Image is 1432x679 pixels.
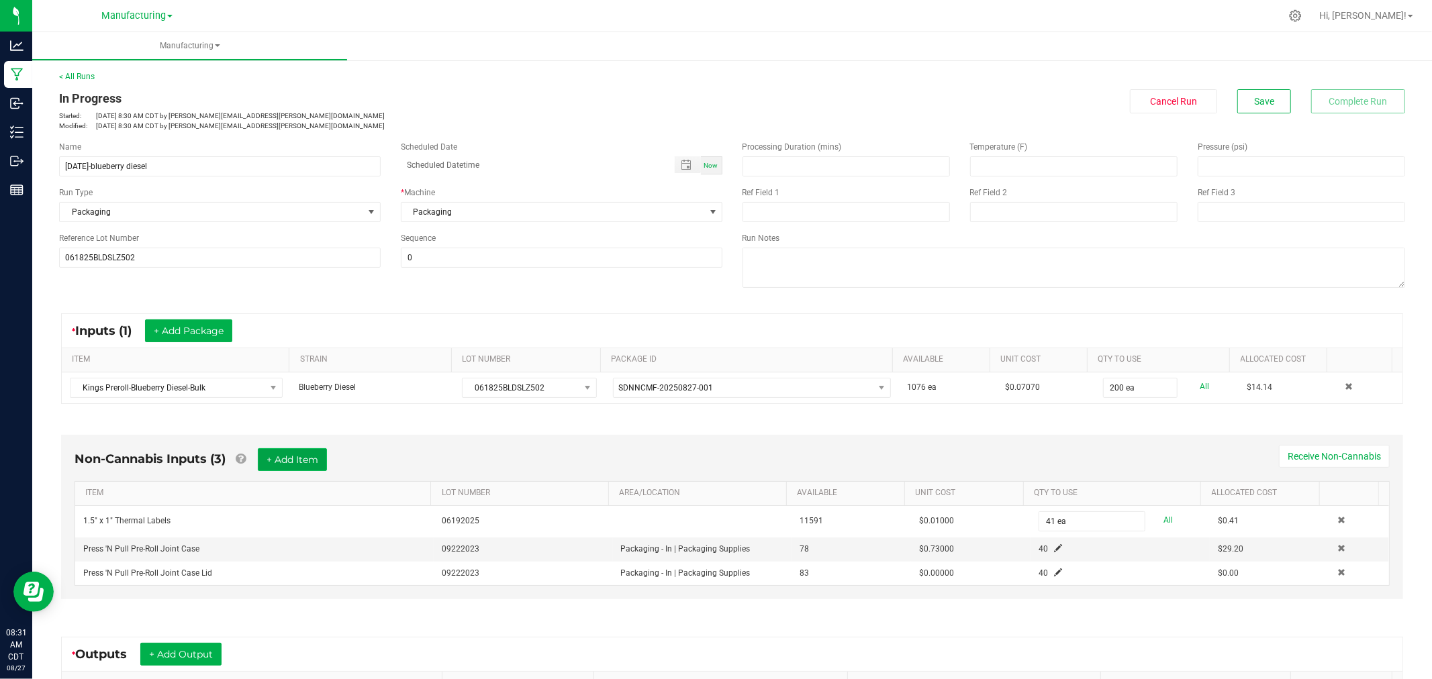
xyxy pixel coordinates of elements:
a: ITEMSortable [85,488,426,499]
span: 11591 [800,516,823,525]
span: Name [59,142,81,152]
span: Processing Duration (mins) [743,142,842,152]
span: Run Notes [743,233,780,243]
span: $0.01000 [919,516,954,525]
iframe: Resource center [13,572,54,612]
span: 1.5" x 1" Thermal Labels [83,516,171,525]
button: + Add Item [258,448,327,471]
span: Packaging - In | Packaging Supplies [621,544,751,554]
span: 40 [1039,544,1048,554]
span: $29.20 [1218,544,1243,554]
a: All [1200,378,1210,396]
span: Now [704,162,718,169]
input: Scheduled Datetime [401,156,661,173]
span: $0.73000 [919,544,954,554]
a: Unit CostSortable [1000,354,1082,365]
span: Complete Run [1329,96,1388,107]
span: 78 [800,544,809,554]
span: Cancel Run [1150,96,1197,107]
span: $14.14 [1247,382,1272,392]
a: Allocated CostSortable [1212,488,1315,499]
p: [DATE] 8:30 AM CDT by [PERSON_NAME][EMAIL_ADDRESS][PERSON_NAME][DOMAIN_NAME] [59,121,722,131]
span: Scheduled Date [401,142,457,152]
p: 08:31 AM CDT [6,627,26,663]
button: Save [1237,89,1291,113]
span: Machine [404,188,435,197]
span: Toggle popup [675,156,701,173]
span: ea [928,382,937,392]
span: Hi, [PERSON_NAME]! [1319,10,1406,21]
span: Manufacturing [101,10,166,21]
a: ITEMSortable [72,354,284,365]
button: Complete Run [1311,89,1405,113]
a: LOT NUMBERSortable [442,488,604,499]
span: 40 [1039,568,1048,578]
inline-svg: Inbound [10,97,23,110]
button: Receive Non-Cannabis [1279,445,1390,468]
a: AVAILABLESortable [797,488,900,499]
a: Add Non-Cannabis items that were also consumed in the run (e.g. gloves and packaging); Also add N... [236,452,246,466]
span: 09222023 [442,544,479,554]
span: Modified: [59,121,96,131]
span: Blueberry Diesel [299,382,356,392]
inline-svg: Manufacturing [10,68,23,81]
span: Ref Field 1 [743,188,780,197]
span: NO DATA FOUND [70,378,283,398]
a: QTY TO USESortable [1098,354,1225,365]
span: Packaging - In | Packaging Supplies [621,568,751,578]
span: Packaging [401,203,705,221]
a: Sortable [1338,354,1387,365]
inline-svg: Reports [10,183,23,197]
a: LOT NUMBERSortable [462,354,595,365]
span: Inputs (1) [75,323,145,338]
span: 06192025 [442,516,479,525]
span: 83 [800,568,809,578]
inline-svg: Analytics [10,39,23,52]
a: PACKAGE IDSortable [611,354,887,365]
span: Press 'N Pull Pre-Roll Joint Case [83,544,199,554]
span: Ref Field 2 [970,188,1008,197]
span: 061825BLDSLZ502 [463,378,579,397]
a: AVAILABLESortable [903,354,984,365]
button: + Add Package [145,319,232,342]
span: Ref Field 3 [1198,188,1235,197]
span: Pressure (psi) [1198,142,1247,152]
span: Kings Preroll-Blueberry Diesel-Bulk [70,378,265,397]
span: $0.00000 [919,568,954,578]
span: SDNNCMF-20250827-001 [619,383,714,393]
inline-svg: Inventory [10,125,23,139]
div: Manage settings [1287,9,1304,22]
a: Sortable [1330,488,1374,499]
inline-svg: Outbound [10,154,23,168]
span: Non-Cannabis Inputs (3) [75,452,226,466]
span: Press 'N Pull Pre-Roll Joint Case Lid [83,568,212,578]
button: Cancel Run [1130,89,1217,113]
a: STRAINSortable [300,354,446,365]
p: [DATE] 8:30 AM CDT by [PERSON_NAME][EMAIL_ADDRESS][PERSON_NAME][DOMAIN_NAME] [59,111,722,121]
div: In Progress [59,89,722,107]
a: Allocated CostSortable [1241,354,1322,365]
span: Run Type [59,187,93,199]
span: 09222023 [442,568,479,578]
span: $0.00 [1218,568,1239,578]
span: Sequence [401,233,436,243]
a: < All Runs [59,72,95,81]
span: Outputs [75,647,140,662]
p: 08/27 [6,663,26,673]
span: Save [1254,96,1274,107]
span: Started: [59,111,96,121]
span: $0.07070 [1005,382,1040,392]
span: Packaging [60,203,363,221]
a: QTY TO USESortable [1034,488,1196,499]
a: All [1164,511,1174,529]
span: Reference Lot Number [59,233,139,243]
span: 1076 [907,382,926,392]
span: $0.41 [1218,516,1239,525]
span: Temperature (F) [970,142,1028,152]
span: Manufacturing [32,40,347,52]
button: + Add Output [140,643,222,666]
a: Unit CostSortable [916,488,1018,499]
a: AREA/LOCATIONSortable [619,488,781,499]
a: Manufacturing [32,32,347,60]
